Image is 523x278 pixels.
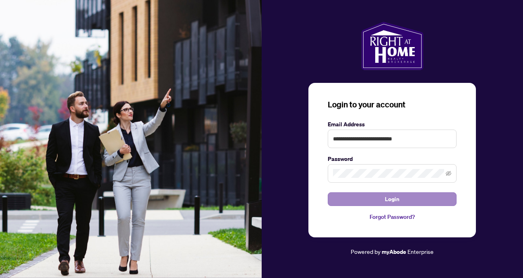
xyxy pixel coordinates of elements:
button: Login [328,192,457,206]
label: Email Address [328,120,457,129]
h3: Login to your account [328,99,457,110]
span: eye-invisible [446,171,451,176]
a: Forgot Password? [328,212,457,221]
a: myAbode [382,247,406,256]
span: Login [385,193,399,206]
img: ma-logo [361,22,424,70]
span: Enterprise [407,248,434,255]
span: Powered by [351,248,380,255]
label: Password [328,154,457,163]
